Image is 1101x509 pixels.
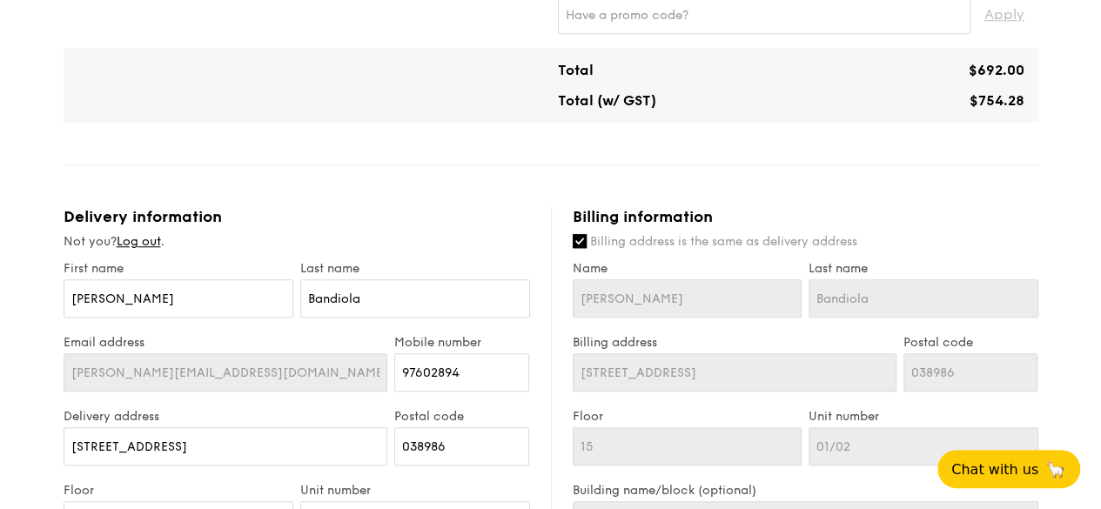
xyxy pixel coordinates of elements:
[64,483,293,498] label: Floor
[969,62,1024,78] span: $692.00
[558,62,594,78] span: Total
[573,335,896,350] label: Billing address
[937,450,1080,488] button: Chat with us🦙
[300,483,530,498] label: Unit number
[951,461,1038,478] span: Chat with us
[64,409,388,424] label: Delivery address
[1045,459,1066,479] span: 🦙
[64,233,530,251] div: Not you? .
[64,207,222,226] span: Delivery information
[64,335,388,350] label: Email address
[903,335,1038,350] label: Postal code
[573,207,713,226] span: Billing information
[394,409,529,424] label: Postal code
[573,409,802,424] label: Floor
[590,234,857,249] span: Billing address is the same as delivery address
[117,234,161,249] a: Log out
[64,261,293,276] label: First name
[558,92,656,109] span: Total (w/ GST)
[300,261,530,276] label: Last name
[809,261,1038,276] label: Last name
[394,335,529,350] label: Mobile number
[573,234,587,248] input: Billing address is the same as delivery address
[573,483,1038,498] label: Building name/block (optional)
[809,409,1038,424] label: Unit number
[573,261,802,276] label: Name
[970,92,1024,109] span: $754.28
